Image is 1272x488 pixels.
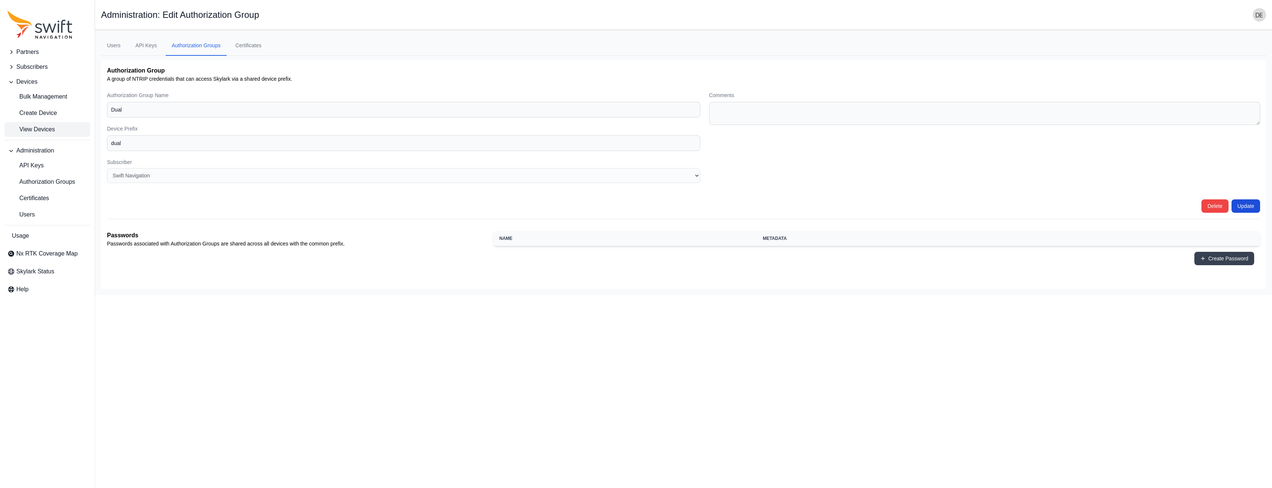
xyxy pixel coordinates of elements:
[107,66,1260,75] h2: Authorization Group
[1232,199,1260,213] button: Update
[16,249,78,258] span: Nx RTK Coverage Map
[7,210,35,219] span: Users
[230,36,267,56] a: Certificates
[101,36,127,56] a: Users
[4,74,90,89] button: Devices
[4,106,90,121] a: Create Device
[101,10,259,19] h1: Administration: Edit Authorization Group
[107,158,700,166] label: Subscriber
[7,92,67,101] span: Bulk Management
[16,267,54,276] span: Skylark Status
[4,143,90,158] button: Administration
[16,62,48,71] span: Subscribers
[4,60,90,74] button: Subscribers
[16,285,29,294] span: Help
[4,282,90,297] a: Help
[107,75,1260,83] p: A group of NTRIP credentials that can access Skylark via a shared device prefix.
[4,122,90,137] a: View Devices
[493,231,757,246] th: Name
[12,231,29,240] span: Usage
[107,91,700,99] label: Authorization Group Name
[130,36,163,56] a: API Keys
[1253,8,1266,22] img: user photo
[4,45,90,60] button: Partners
[4,191,90,206] a: Certificates
[16,146,54,155] span: Administration
[7,161,44,170] span: API Keys
[107,125,700,132] label: Device Prefix
[166,36,227,56] a: Authorization Groups
[4,158,90,173] a: API Keys
[107,240,487,247] p: Passwords associated with Authorization Groups are shared across all devices with the common prefix.
[4,207,90,222] a: Users
[4,89,90,104] a: Bulk Management
[16,48,39,57] span: Partners
[7,125,55,134] span: View Devices
[757,231,1135,246] th: Metadata
[1194,252,1254,265] button: Create Password
[709,91,1260,99] label: Comments
[4,264,90,279] a: Skylark Status
[4,246,90,261] a: Nx RTK Coverage Map
[4,174,90,189] a: Authorization Groups
[4,228,90,243] a: Usage
[16,77,38,86] span: Devices
[7,177,75,186] span: Authorization Groups
[107,231,487,240] h2: Passwords
[1201,199,1228,213] button: Delete
[7,194,49,203] span: Certificates
[7,109,57,118] span: Create Device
